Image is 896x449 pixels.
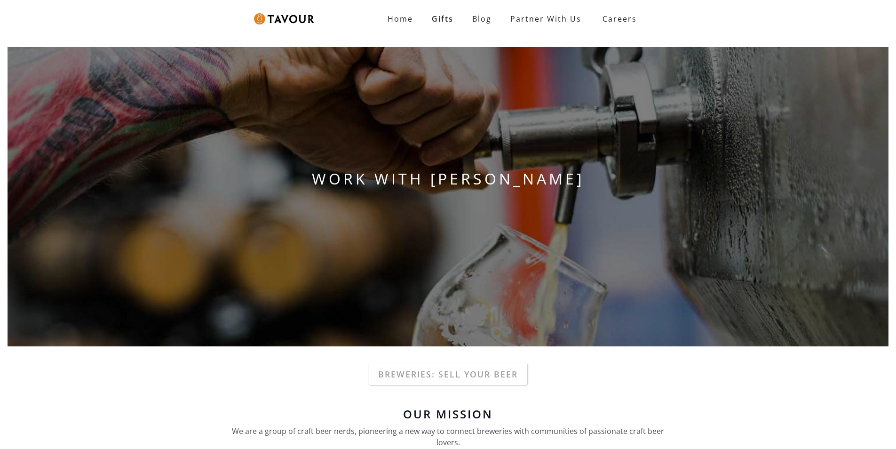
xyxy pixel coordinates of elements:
a: Gifts [422,9,463,28]
strong: Careers [603,9,637,28]
a: Breweries: Sell your beer [369,363,527,385]
strong: Home [388,14,413,24]
h6: Our Mission [227,409,669,420]
a: Partner With Us [501,9,591,28]
a: Home [378,9,422,28]
a: Blog [463,9,501,28]
a: Careers [591,6,644,32]
h1: WORK WITH [PERSON_NAME] [8,168,888,190]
